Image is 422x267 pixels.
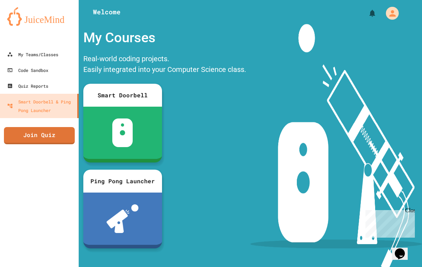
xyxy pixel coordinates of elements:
div: My Teams/Classes [7,50,58,59]
div: Quiz Reports [7,82,48,90]
div: Real-world coding projects. Easily integrated into your Computer Science class. [80,52,250,78]
img: sdb-white.svg [112,118,133,147]
div: Smart Doorbell [83,84,162,107]
div: Code Sandbox [7,66,48,74]
a: Join Quiz [4,127,75,144]
div: My Notifications [355,7,378,19]
div: My Courses [80,24,250,52]
div: My Account [378,5,401,21]
div: Chat with us now!Close [3,3,49,45]
img: ppl-with-ball.png [107,204,138,233]
div: Ping Pong Launcher [83,170,162,193]
div: Smart Doorbell & Ping Pong Launcher [7,97,74,115]
img: logo-orange.svg [7,7,72,26]
iframe: chat widget [363,207,415,238]
iframe: chat widget [392,238,415,260]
